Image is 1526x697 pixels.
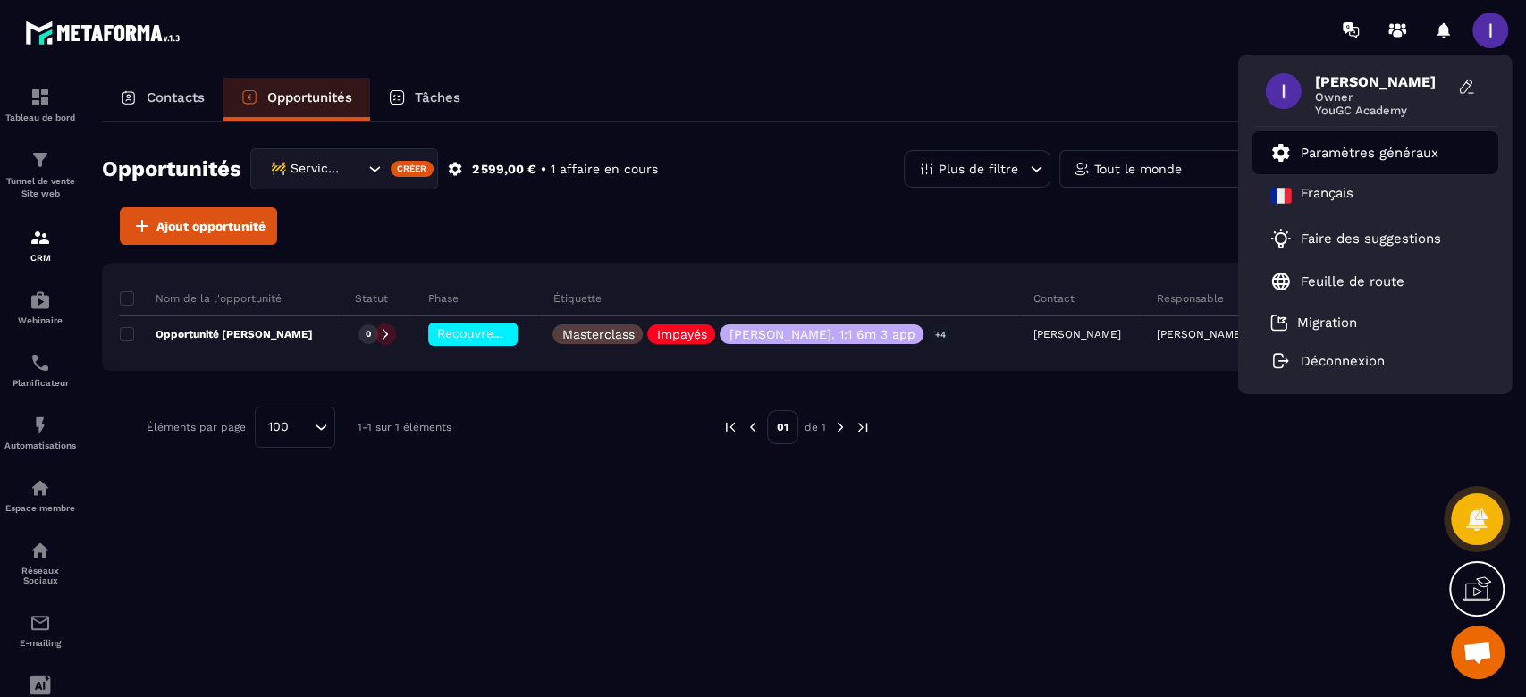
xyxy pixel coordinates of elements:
[4,315,76,325] p: Webinaire
[1094,163,1182,175] p: Tout le monde
[4,214,76,276] a: formationformationCRM
[541,161,546,178] p: •
[147,89,205,105] p: Contacts
[1157,328,1244,340] p: [PERSON_NAME]
[102,78,223,121] a: Contacts
[358,421,451,433] p: 1-1 sur 1 éléments
[767,410,798,444] p: 01
[832,419,848,435] img: next
[4,175,76,200] p: Tunnel de vente Site web
[262,417,295,437] span: 100
[4,339,76,401] a: schedulerschedulerPlanificateur
[370,78,478,121] a: Tâches
[1451,626,1505,679] div: Ouvrir le chat
[30,415,51,436] img: automations
[1301,185,1353,206] p: Français
[30,87,51,108] img: formation
[1315,104,1449,117] span: YouGC Academy
[1270,142,1438,164] a: Paramètres généraux
[437,326,526,340] span: Recouvrement
[255,407,335,448] div: Search for option
[415,89,460,105] p: Tâches
[223,78,370,121] a: Opportunités
[391,161,434,177] div: Créer
[4,73,76,136] a: formationformationTableau de bord
[120,207,277,245] button: Ajout opportunité
[295,417,310,437] input: Search for option
[1315,90,1449,104] span: Owner
[250,148,438,189] div: Search for option
[805,420,826,434] p: de 1
[30,477,51,499] img: automations
[156,217,266,235] span: Ajout opportunité
[939,163,1018,175] p: Plus de filtre
[25,16,186,49] img: logo
[1297,315,1357,331] p: Migration
[30,540,51,561] img: social-network
[346,159,364,179] input: Search for option
[552,291,601,306] p: Étiquette
[1315,73,1449,90] span: [PERSON_NAME]
[4,638,76,648] p: E-mailing
[4,441,76,450] p: Automatisations
[1157,291,1224,306] p: Responsable
[1301,273,1404,290] p: Feuille de route
[722,419,738,435] img: prev
[4,136,76,214] a: formationformationTunnel de vente Site web
[4,276,76,339] a: automationsautomationsWebinaire
[4,526,76,599] a: social-networksocial-networkRéseaux Sociaux
[4,503,76,513] p: Espace membre
[355,291,388,306] p: Statut
[147,421,246,433] p: Éléments par page
[30,612,51,634] img: email
[1270,314,1357,332] a: Migration
[4,378,76,388] p: Planificateur
[729,328,915,340] p: [PERSON_NAME]. 1:1 6m 3 app
[4,113,76,122] p: Tableau de bord
[1301,231,1441,247] p: Faire des suggestions
[4,566,76,585] p: Réseaux Sociaux
[928,325,951,344] p: +4
[472,161,536,178] p: 2 599,00 €
[1270,228,1458,249] a: Faire des suggestions
[4,401,76,464] a: automationsautomationsAutomatisations
[120,291,282,306] p: Nom de la l'opportunité
[4,464,76,526] a: automationsautomationsEspace membre
[30,227,51,248] img: formation
[120,327,313,341] p: Opportunité [PERSON_NAME]
[267,89,352,105] p: Opportunités
[30,149,51,171] img: formation
[1033,291,1075,306] p: Contact
[4,599,76,661] a: emailemailE-mailing
[4,253,76,263] p: CRM
[366,328,371,340] p: 0
[855,419,871,435] img: next
[551,161,658,178] p: 1 affaire en cours
[745,419,761,435] img: prev
[561,328,634,340] p: Masterclass
[266,159,346,179] span: 🚧 Service Client
[428,291,459,306] p: Phase
[30,290,51,311] img: automations
[1301,145,1438,161] p: Paramètres généraux
[1270,271,1404,292] a: Feuille de route
[30,352,51,374] img: scheduler
[1301,353,1385,369] p: Déconnexion
[102,151,241,187] h2: Opportunités
[656,328,706,340] p: Impayés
